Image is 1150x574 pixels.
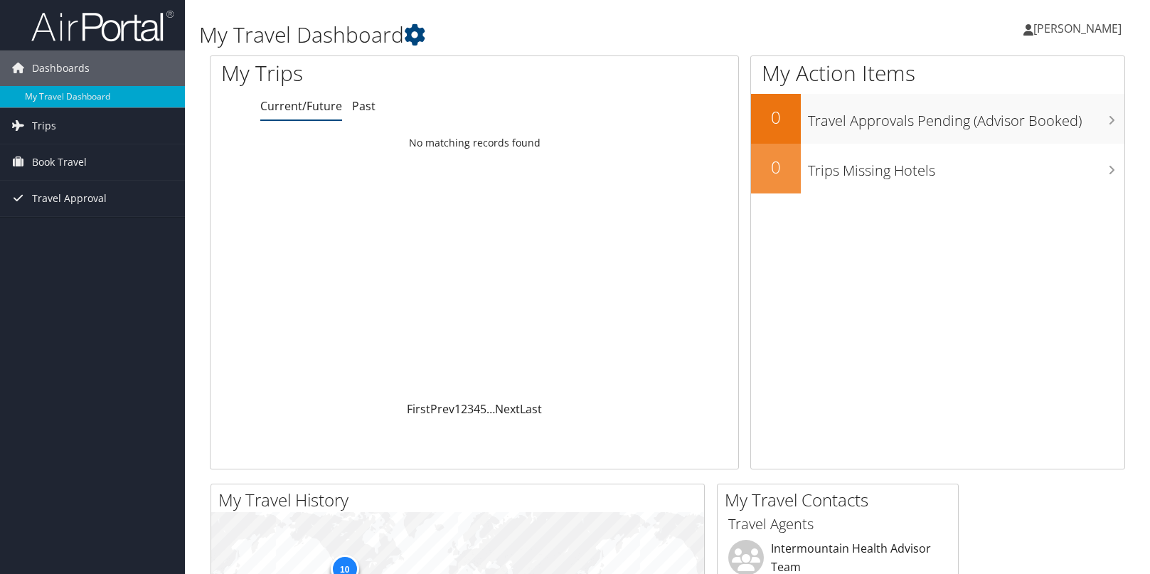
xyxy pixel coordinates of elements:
[32,51,90,86] span: Dashboards
[31,9,174,43] img: airportal-logo.png
[480,401,486,417] a: 5
[407,401,430,417] a: First
[751,58,1125,88] h1: My Action Items
[808,104,1125,131] h3: Travel Approvals Pending (Advisor Booked)
[454,401,461,417] a: 1
[260,98,342,114] a: Current/Future
[1023,7,1136,50] a: [PERSON_NAME]
[808,154,1125,181] h3: Trips Missing Hotels
[199,20,824,50] h1: My Travel Dashboard
[495,401,520,417] a: Next
[430,401,454,417] a: Prev
[474,401,480,417] a: 4
[751,144,1125,193] a: 0Trips Missing Hotels
[218,488,704,512] h2: My Travel History
[32,144,87,180] span: Book Travel
[486,401,495,417] span: …
[32,108,56,144] span: Trips
[728,514,947,534] h3: Travel Agents
[221,58,508,88] h1: My Trips
[751,105,801,129] h2: 0
[467,401,474,417] a: 3
[751,94,1125,144] a: 0Travel Approvals Pending (Advisor Booked)
[520,401,542,417] a: Last
[352,98,376,114] a: Past
[211,130,738,156] td: No matching records found
[725,488,958,512] h2: My Travel Contacts
[32,181,107,216] span: Travel Approval
[1033,21,1122,36] span: [PERSON_NAME]
[751,155,801,179] h2: 0
[461,401,467,417] a: 2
